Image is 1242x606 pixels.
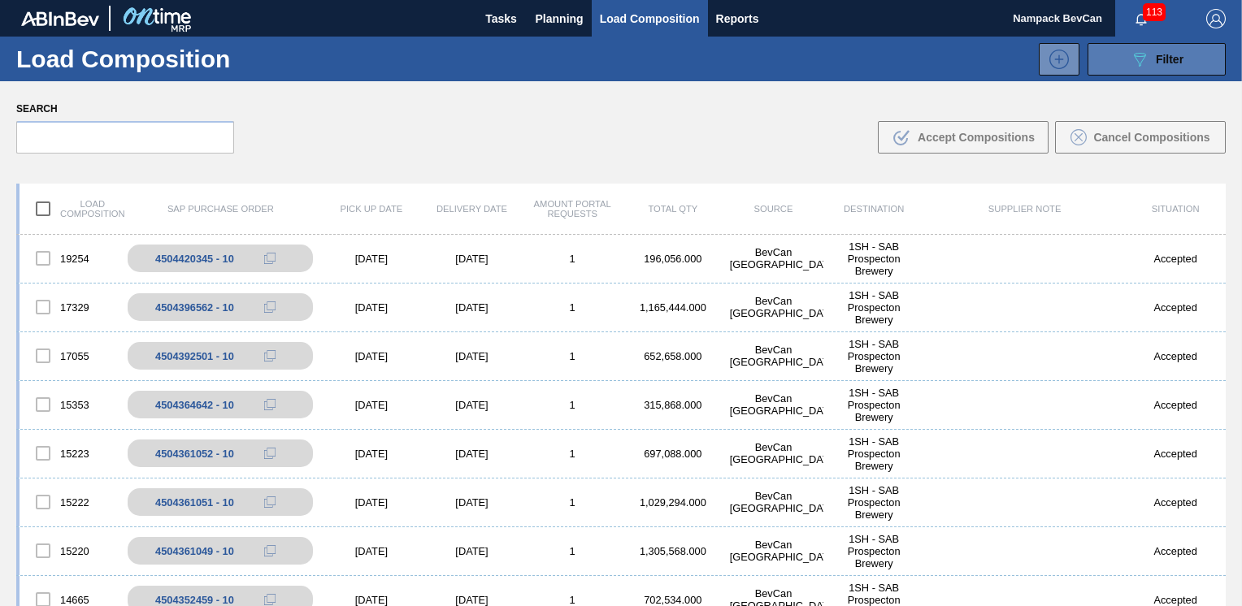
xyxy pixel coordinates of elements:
div: Copy [254,346,286,366]
div: 17329 [20,290,120,324]
div: 1,029,294.000 [623,496,723,509]
div: 1 [522,448,623,460]
div: 19254 [20,241,120,275]
div: BevCan Durban [723,295,824,319]
div: 15220 [20,534,120,568]
div: 15353 [20,387,120,422]
div: Supplier Note [924,204,1125,214]
div: [DATE] [321,350,422,362]
div: [DATE] [422,594,523,606]
div: BevCan Durban [723,490,824,514]
div: Copy [254,541,286,561]
div: 4504352459 - 10 [155,594,234,606]
div: [DATE] [422,545,523,557]
div: [DATE] [321,448,422,460]
div: 1,305,568.000 [623,545,723,557]
div: 1SH - SAB Prospecton Brewery [823,240,924,277]
span: Tasks [484,9,519,28]
div: 15223 [20,436,120,470]
div: Amount Portal Requests [522,199,623,219]
div: Accepted [1125,496,1226,509]
div: 1 [522,350,623,362]
div: Accepted [1125,399,1226,411]
div: New Load Composition [1031,43,1079,76]
div: Accepted [1125,545,1226,557]
div: Copy [254,444,286,463]
div: 17055 [20,339,120,373]
span: Planning [536,9,584,28]
div: 1SH - SAB Prospecton Brewery [823,435,924,472]
div: BevCan Durban [723,539,824,563]
div: [DATE] [321,594,422,606]
span: Cancel Compositions [1093,131,1209,144]
div: [DATE] [422,448,523,460]
div: Load composition [20,192,120,226]
div: 4504361051 - 10 [155,496,234,509]
div: Source [723,204,824,214]
div: Copy [254,492,286,512]
div: 4504392501 - 10 [155,350,234,362]
div: 4504420345 - 10 [155,253,234,265]
div: 1 [522,301,623,314]
div: 1SH - SAB Prospecton Brewery [823,289,924,326]
div: BevCan Durban [723,441,824,465]
div: [DATE] [422,399,523,411]
div: [DATE] [321,496,422,509]
img: Logout [1206,9,1226,28]
div: Accepted [1125,301,1226,314]
div: 1SH - SAB Prospecton Brewery [823,338,924,374]
button: Notifications [1115,7,1167,30]
div: 1 [522,253,623,265]
div: Copy [254,249,286,268]
span: Accept Compositions [918,131,1035,144]
div: Accepted [1125,448,1226,460]
div: [DATE] [321,399,422,411]
div: [DATE] [321,301,422,314]
div: Copy [254,395,286,414]
div: [DATE] [422,253,523,265]
div: BevCan Durban [723,246,824,271]
div: 1SH - SAB Prospecton Brewery [823,387,924,423]
div: 1,165,444.000 [623,301,723,314]
div: BevCan Durban [723,344,824,368]
div: Accepted [1125,253,1226,265]
div: 15222 [20,485,120,519]
div: 315,868.000 [623,399,723,411]
div: 1 [522,594,623,606]
div: Total Qty [623,204,723,214]
div: 4504396562 - 10 [155,301,234,314]
div: Destination [823,204,924,214]
div: [DATE] [321,253,422,265]
div: [DATE] [422,496,523,509]
div: Delivery Date [422,204,523,214]
div: 4504361049 - 10 [155,545,234,557]
div: 196,056.000 [623,253,723,265]
div: 1 [522,399,623,411]
button: Accept Compositions [878,121,1049,154]
div: Pick up Date [321,204,422,214]
div: 652,658.000 [623,350,723,362]
img: TNhmsLtSVTkK8tSr43FrP2fwEKptu5GPRR3wAAAABJRU5ErkJggg== [21,11,99,26]
div: [DATE] [321,545,422,557]
span: 113 [1143,3,1166,21]
div: 697,088.000 [623,448,723,460]
div: Situation [1125,204,1226,214]
button: Cancel Compositions [1055,121,1226,154]
div: 4504361052 - 10 [155,448,234,460]
h1: Load Composition [16,50,273,68]
span: Load Composition [600,9,700,28]
span: Reports [716,9,759,28]
div: BevCan Durban [723,392,824,417]
div: [DATE] [422,350,523,362]
div: Accepted [1125,350,1226,362]
div: 1 [522,545,623,557]
div: SAP Purchase Order [120,204,321,214]
div: 1SH - SAB Prospecton Brewery [823,484,924,521]
div: 4504364642 - 10 [155,399,234,411]
div: Copy [254,297,286,317]
div: [DATE] [422,301,523,314]
div: 1 [522,496,623,509]
span: Filter [1156,53,1183,66]
label: Search [16,97,234,121]
div: 1SH - SAB Prospecton Brewery [823,533,924,569]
